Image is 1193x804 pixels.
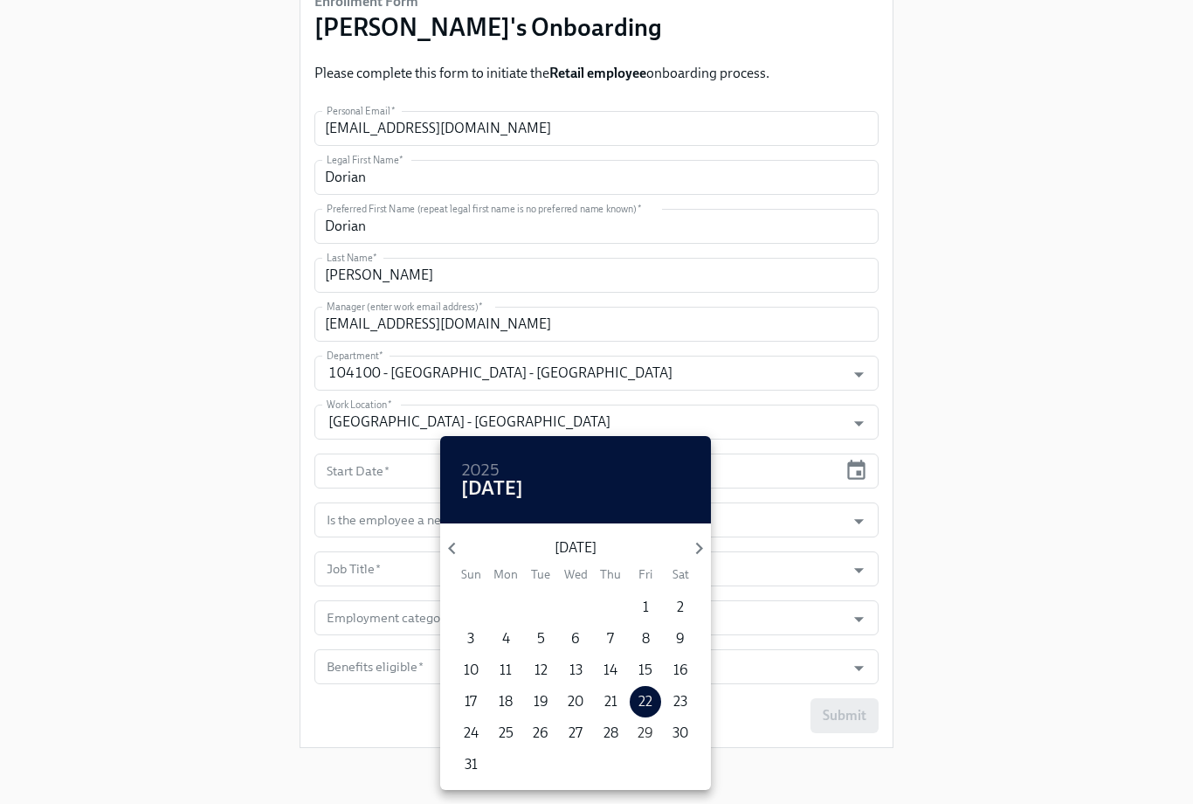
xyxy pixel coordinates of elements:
[490,717,521,749] button: 25
[464,538,686,558] p: [DATE]
[455,717,486,749] button: 24
[499,724,514,743] p: 25
[595,655,626,686] button: 14
[595,686,626,717] button: 21
[630,623,661,655] button: 8
[455,566,486,583] span: Sun
[455,623,486,655] button: 3
[638,692,652,711] p: 22
[595,717,626,749] button: 28
[490,566,521,583] span: Mon
[490,623,521,655] button: 4
[607,629,614,648] p: 7
[464,661,479,680] p: 10
[490,686,521,717] button: 18
[502,629,510,648] p: 4
[568,692,583,711] p: 20
[665,623,696,655] button: 9
[665,655,696,686] button: 16
[603,724,618,743] p: 28
[533,724,548,743] p: 26
[673,661,688,680] p: 16
[595,623,626,655] button: 7
[642,629,650,648] p: 8
[665,717,696,749] button: 30
[490,655,521,686] button: 11
[467,629,474,648] p: 3
[455,749,486,780] button: 31
[595,566,626,583] span: Thu
[630,592,661,623] button: 1
[461,457,500,485] h6: 2025
[630,655,661,686] button: 15
[643,598,649,617] p: 1
[672,724,688,743] p: 30
[525,623,556,655] button: 5
[571,629,580,648] p: 6
[534,692,548,711] p: 19
[461,462,500,480] button: 2025
[560,655,591,686] button: 13
[569,724,583,743] p: 27
[630,717,661,749] button: 29
[603,661,617,680] p: 14
[537,629,545,648] p: 5
[525,655,556,686] button: 12
[676,629,685,648] p: 9
[461,475,523,502] h4: [DATE]
[604,692,617,711] p: 21
[665,566,696,583] span: Sat
[677,598,684,617] p: 2
[673,692,687,711] p: 23
[465,692,477,711] p: 17
[534,661,548,680] p: 12
[464,724,479,743] p: 24
[465,755,478,774] p: 31
[630,566,661,583] span: Fri
[560,717,591,749] button: 27
[630,686,661,717] button: 22
[455,655,486,686] button: 10
[560,686,591,717] button: 20
[461,480,523,497] button: [DATE]
[560,566,591,583] span: Wed
[525,566,556,583] span: Tue
[569,661,583,680] p: 13
[665,592,696,623] button: 2
[638,724,653,743] p: 29
[665,686,696,717] button: 23
[455,686,486,717] button: 17
[500,661,512,680] p: 11
[560,623,591,655] button: 6
[525,717,556,749] button: 26
[525,686,556,717] button: 19
[499,692,513,711] p: 18
[638,661,652,680] p: 15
